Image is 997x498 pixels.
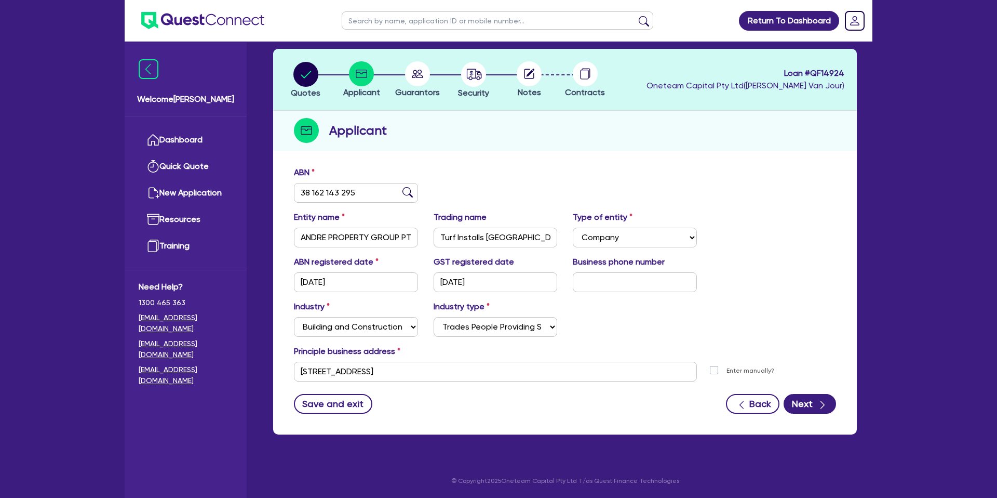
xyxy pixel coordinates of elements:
a: Training [139,233,233,259]
span: Applicant [343,87,380,97]
label: ABN [294,166,315,179]
label: GST registered date [434,256,514,268]
label: Business phone number [573,256,665,268]
a: [EMAIL_ADDRESS][DOMAIN_NAME] [139,338,233,360]
a: [EMAIL_ADDRESS][DOMAIN_NAME] [139,364,233,386]
span: 1300 465 363 [139,297,233,308]
a: Dropdown toggle [841,7,868,34]
span: Quotes [291,88,320,98]
img: abn-lookup icon [402,187,413,198]
img: resources [147,213,159,226]
input: Search by name, application ID or mobile number... [342,11,653,30]
span: Security [458,88,489,98]
button: Back [726,394,779,414]
label: Trading name [434,211,487,224]
label: Type of entity [573,211,632,224]
span: Guarantors [395,87,440,97]
img: step-icon [294,118,319,143]
input: DD / MM / YYYY [294,272,418,292]
label: Industry type [434,300,490,313]
a: [EMAIL_ADDRESS][DOMAIN_NAME] [139,312,233,334]
button: Security [457,61,490,100]
img: quick-quote [147,160,159,173]
span: Need Help? [139,281,233,293]
img: training [147,240,159,252]
label: Entity name [294,211,345,224]
button: Save and exit [294,394,372,414]
img: icon-menu-close [139,59,158,79]
button: Next [784,394,836,414]
img: new-application [147,187,159,199]
p: © Copyright 2025 Oneteam Capital Pty Ltd T/as Quest Finance Technologies [266,476,864,486]
span: Oneteam Capital Pty Ltd ( [PERSON_NAME] Van Jour ) [646,81,844,90]
a: Quick Quote [139,153,233,180]
label: ABN registered date [294,256,379,268]
button: Quotes [290,61,321,100]
span: Loan # QF14924 [646,67,844,80]
a: Resources [139,206,233,233]
span: Contracts [565,87,605,97]
h2: Applicant [329,121,387,140]
a: New Application [139,180,233,206]
label: Industry [294,300,330,313]
input: DD / MM / YYYY [434,272,558,292]
a: Dashboard [139,127,233,153]
a: Return To Dashboard [739,11,839,31]
span: Welcome [PERSON_NAME] [137,93,234,106]
span: Notes [518,87,541,97]
label: Principle business address [294,345,400,358]
img: quest-connect-logo-blue [141,12,264,29]
label: Enter manually? [726,366,774,376]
